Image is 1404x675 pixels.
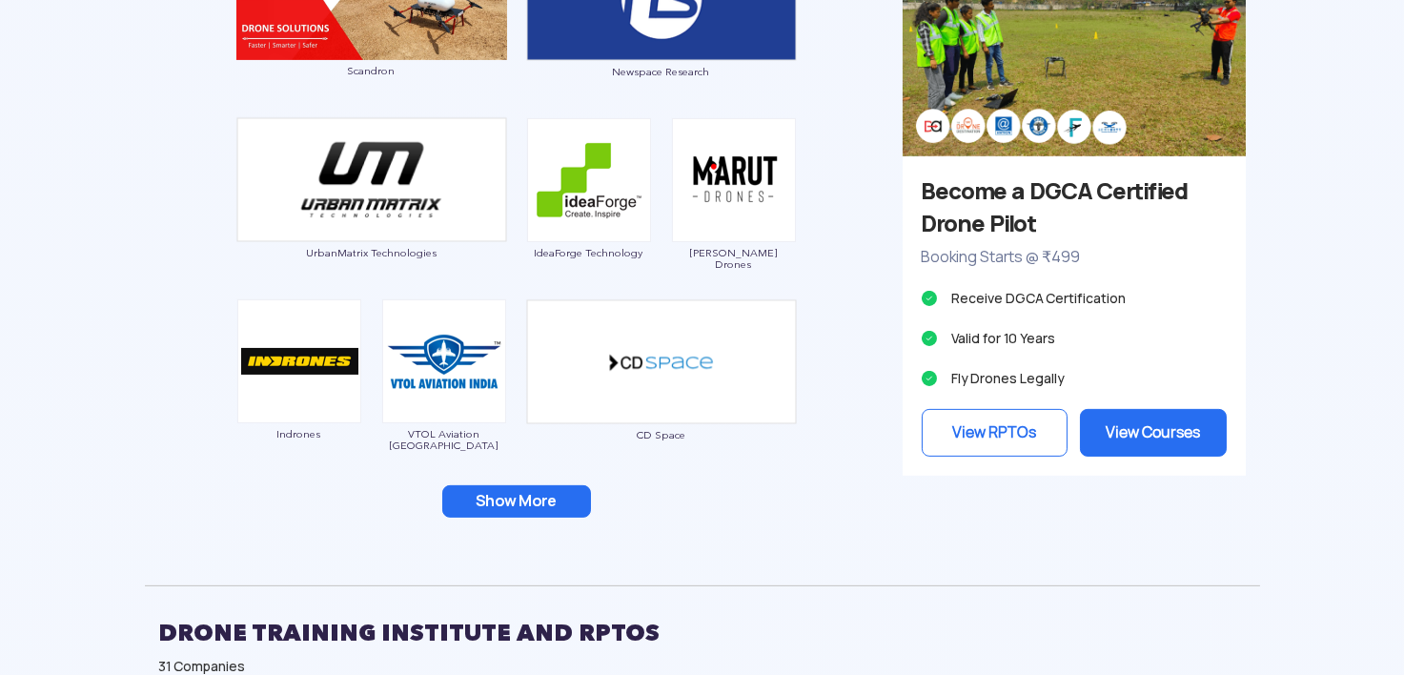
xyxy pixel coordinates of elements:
span: Scandron [236,65,507,76]
button: Show More [442,485,591,518]
span: Newspace Research [526,66,797,77]
a: IdeaForge Technology [526,171,652,258]
li: Fly Drones Legally [922,365,1227,392]
a: Indrones [236,352,362,440]
img: ic_marutdrones.png [672,118,796,242]
h3: Become a DGCA Certified Drone Pilot [922,175,1227,240]
a: UrbanMatrix Technologies [236,171,507,259]
span: VTOL Aviation [GEOGRAPHIC_DATA] [381,428,507,451]
span: [PERSON_NAME] Drones [671,247,797,270]
span: IdeaForge Technology [526,247,652,258]
li: Receive DGCA Certification [922,285,1227,312]
h2: DRONE TRAINING INSTITUTE AND RPTOS [159,609,1246,657]
a: CD Space [526,352,797,440]
img: ic_vtolaviation.png [382,299,506,423]
p: Booking Starts @ ₹499 [922,245,1227,270]
a: View Courses [1080,409,1227,457]
img: ic_ideaforge.png [527,118,651,242]
li: Valid for 10 Years [922,325,1227,352]
a: View RPTOs [922,409,1068,457]
span: Indrones [236,428,362,440]
img: ic_cdspace_double.png [526,299,797,424]
img: ic_urbanmatrix_double.png [236,117,507,242]
a: VTOL Aviation [GEOGRAPHIC_DATA] [381,352,507,451]
span: UrbanMatrix Technologies [236,247,507,258]
img: ic_indrones.png [237,299,361,423]
span: CD Space [526,429,797,440]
